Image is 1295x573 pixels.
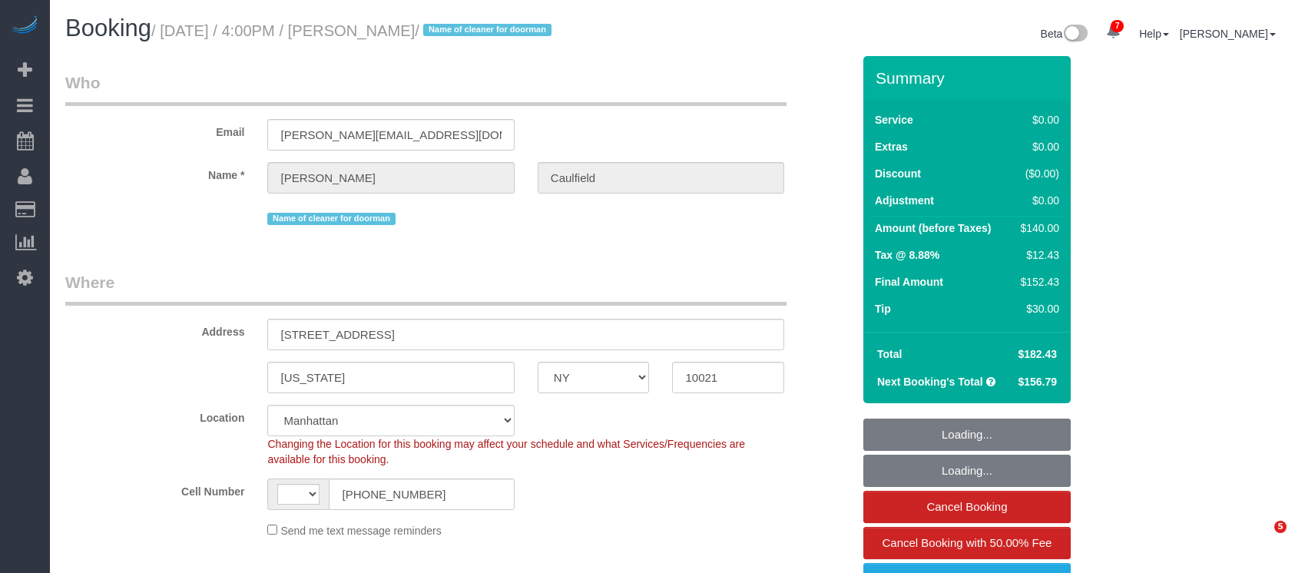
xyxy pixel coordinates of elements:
[280,525,441,537] span: Send me text message reminders
[54,119,256,140] label: Email
[877,348,902,360] strong: Total
[863,527,1071,559] a: Cancel Booking with 50.00% Fee
[875,139,908,154] label: Extras
[1243,521,1280,558] iframe: Intercom live chat
[65,15,151,41] span: Booking
[415,22,555,39] span: /
[863,491,1071,523] a: Cancel Booking
[267,213,395,225] span: Name of cleaner for doorman
[423,24,551,36] span: Name of cleaner for doorman
[9,15,40,37] img: Automaid Logo
[267,438,745,465] span: Changing the Location for this booking may affect your schedule and what Services/Frequencies are...
[54,405,256,426] label: Location
[1015,301,1059,316] div: $30.00
[1018,348,1057,360] span: $182.43
[1111,20,1124,32] span: 7
[875,193,934,208] label: Adjustment
[1139,28,1169,40] a: Help
[672,362,784,393] input: Zip Code
[54,319,256,339] label: Address
[1274,521,1287,533] span: 5
[1041,28,1088,40] a: Beta
[1018,376,1057,388] span: $156.79
[1015,274,1059,290] div: $152.43
[267,362,514,393] input: City
[1015,166,1059,181] div: ($0.00)
[267,119,514,151] input: Email
[1015,220,1059,236] div: $140.00
[1098,15,1128,49] a: 7
[1015,247,1059,263] div: $12.43
[875,112,913,128] label: Service
[877,376,983,388] strong: Next Booking's Total
[1015,112,1059,128] div: $0.00
[876,69,1063,87] h3: Summary
[329,479,514,510] input: Cell Number
[151,22,555,39] small: / [DATE] / 4:00PM / [PERSON_NAME]
[875,166,921,181] label: Discount
[875,274,943,290] label: Final Amount
[875,301,891,316] label: Tip
[883,536,1052,549] span: Cancel Booking with 50.00% Fee
[538,162,784,194] input: Last Name
[1062,25,1088,45] img: New interface
[267,162,514,194] input: First Name
[65,71,787,106] legend: Who
[875,247,939,263] label: Tax @ 8.88%
[875,220,991,236] label: Amount (before Taxes)
[1015,139,1059,154] div: $0.00
[1180,28,1276,40] a: [PERSON_NAME]
[1015,193,1059,208] div: $0.00
[65,271,787,306] legend: Where
[54,479,256,499] label: Cell Number
[54,162,256,183] label: Name *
